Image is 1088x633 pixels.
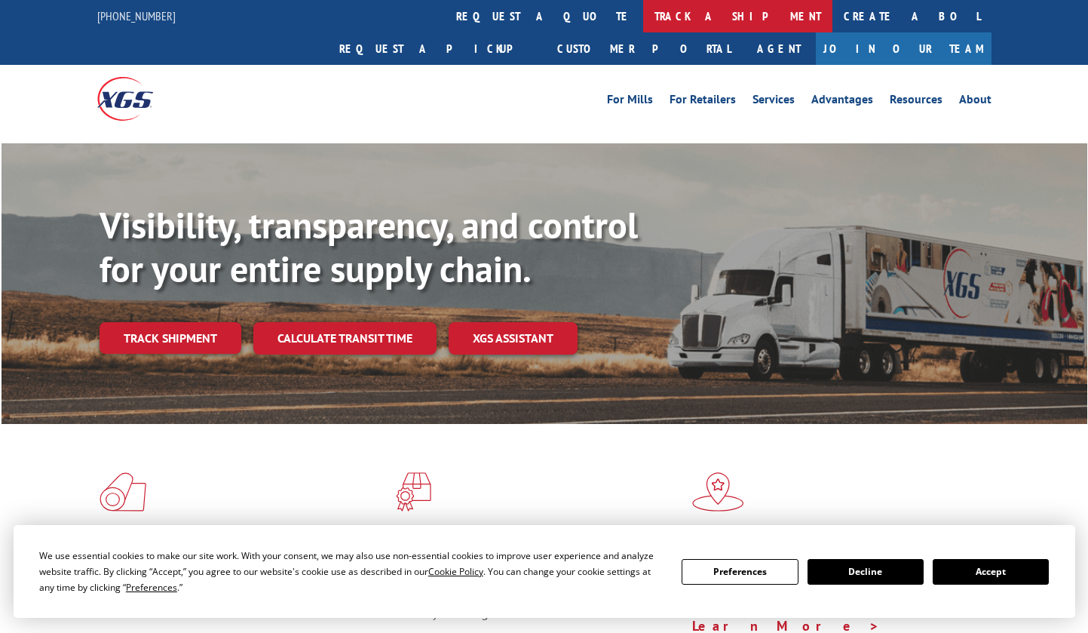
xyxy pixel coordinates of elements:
a: For Retailers [670,94,736,110]
div: Cookie Consent Prompt [14,525,1075,618]
a: [PHONE_NUMBER] [97,8,176,23]
a: Customer Portal [546,32,742,65]
a: Calculate transit time [253,322,437,355]
a: For Mills [607,94,653,110]
a: Request a pickup [328,32,546,65]
img: xgs-icon-total-supply-chain-intelligence-red [100,472,146,512]
a: Join Our Team [816,32,991,65]
a: Services [752,94,795,110]
a: Resources [890,94,942,110]
span: Cookie Policy [428,565,483,578]
a: About [959,94,991,110]
h1: Flagship Distribution Model [692,524,977,567]
a: Track shipment [100,322,241,354]
b: Visibility, transparency, and control for your entire supply chain. [100,201,638,292]
img: xgs-icon-flagship-distribution-model-red [692,472,744,512]
a: Advantages [811,94,873,110]
button: Decline [808,559,924,585]
button: Preferences [682,559,798,585]
button: Accept [933,559,1049,585]
div: We use essential cookies to make our site work. With your consent, we may also use non-essential ... [39,548,664,595]
img: xgs-icon-focused-on-flooring-red [396,472,431,512]
h1: Flooring Logistics Solutions [100,524,385,567]
span: As an industry carrier of choice, XGS has brought innovation and dedication to flooring logistics... [100,567,384,621]
a: XGS ASSISTANT [449,322,578,355]
a: Agent [742,32,816,65]
span: Preferences [126,581,177,594]
h1: Specialized Freight Experts [396,524,681,567]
